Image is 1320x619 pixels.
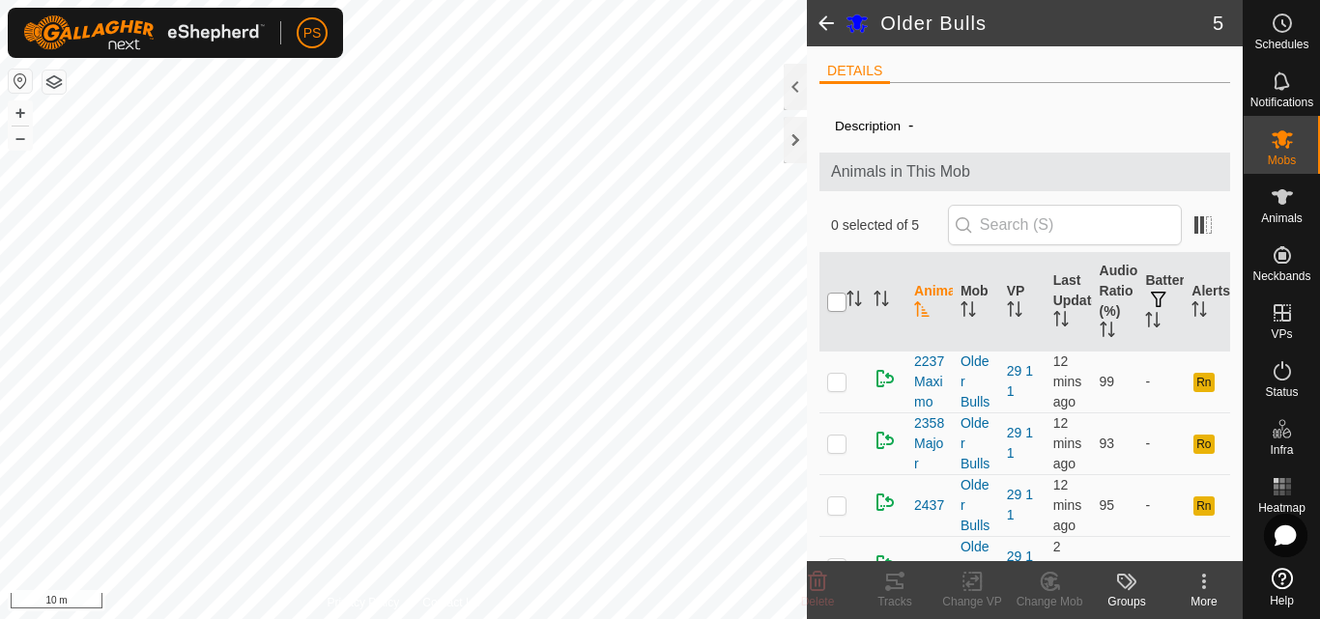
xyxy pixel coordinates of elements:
li: DETAILS [819,61,890,84]
td: - [1184,536,1230,598]
span: 99 [1100,374,1115,389]
a: Contact Us [422,594,479,611]
div: Older Bulls [961,537,991,598]
button: Rn [1193,373,1215,392]
span: 23 Aug 2025, 10:25 am [1053,415,1082,471]
a: 29 1 1 [1007,425,1033,461]
input: Search (S) [948,205,1182,245]
div: Change Mob [1011,593,1088,610]
div: Older Bulls [961,352,991,412]
button: – [9,127,32,150]
td: - [1137,412,1184,474]
span: PS [303,23,322,43]
a: 29 1 1 [1007,487,1033,522]
img: returning on [874,552,897,576]
div: Groups [1088,593,1165,610]
label: Description [835,119,901,133]
div: Older Bulls [961,475,991,536]
span: Delete [801,595,835,608]
img: returning on [874,367,897,390]
span: 23 Aug 2025, 10:25 am [1053,353,1082,409]
td: - [1137,474,1184,536]
td: - [1137,351,1184,412]
p-sorticon: Activate to sort [874,294,889,309]
span: Animals [1261,212,1303,224]
span: Neckbands [1252,270,1310,282]
div: Tracks [856,593,933,610]
span: Notifications [1250,97,1313,108]
img: returning on [874,429,897,452]
p-sorticon: Activate to sort [1191,304,1207,320]
span: Heatmap [1258,502,1306,514]
td: - [1137,536,1184,598]
span: Schedules [1254,39,1308,50]
p-sorticon: Activate to sort [1145,315,1161,330]
span: VPs [1271,328,1292,340]
p-sorticon: Activate to sort [847,294,862,309]
span: 99 [1100,559,1115,575]
th: Battery [1137,253,1184,352]
span: 2237Maximo [914,352,945,412]
span: 2437 [914,495,944,516]
span: 5 [1213,9,1223,38]
th: Audio Ratio (%) [1092,253,1138,352]
p-sorticon: Activate to sort [914,304,930,320]
p-sorticon: Activate to sort [1100,324,1115,340]
th: Mob [953,253,999,352]
div: More [1165,593,1243,610]
span: Mobs [1268,155,1296,166]
button: Ro [1193,435,1215,454]
a: Privacy Policy [328,594,400,611]
a: Help [1244,560,1320,614]
span: Animals in This Mob [831,160,1219,183]
a: 29 1 1 [1007,363,1033,399]
p-sorticon: Activate to sort [961,304,976,320]
span: 2358Major [914,413,945,474]
div: Change VP [933,593,1011,610]
a: 29 1 1 [1007,549,1033,584]
span: Status [1265,386,1298,398]
div: Older Bulls [961,413,991,474]
span: 23 Aug 2025, 10:35 am [1053,539,1082,595]
span: 2445 [914,557,944,577]
th: Animal [906,253,953,352]
th: Last Updated [1046,253,1092,352]
img: returning on [874,491,897,514]
span: 0 selected of 5 [831,215,948,236]
button: Rn [1193,496,1215,516]
p-sorticon: Activate to sort [1053,314,1069,329]
button: Map Layers [43,70,66,94]
span: Help [1270,595,1294,606]
span: - [901,109,921,141]
span: 95 [1100,497,1115,513]
span: 23 Aug 2025, 10:25 am [1053,477,1082,533]
button: + [9,101,32,125]
h2: Older Bulls [880,12,1213,35]
button: Reset Map [9,70,32,93]
img: Gallagher Logo [23,15,265,50]
span: 93 [1100,436,1115,451]
th: VP [999,253,1046,352]
p-sorticon: Activate to sort [1007,304,1022,320]
th: Alerts [1184,253,1230,352]
span: Infra [1270,444,1293,456]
